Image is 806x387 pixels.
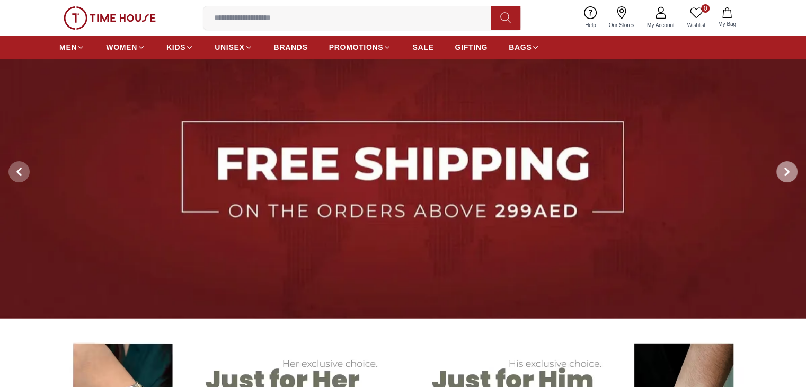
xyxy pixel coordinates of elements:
[455,38,488,57] a: GIFTING
[701,4,710,13] span: 0
[412,38,433,57] a: SALE
[215,42,244,52] span: UNISEX
[215,38,252,57] a: UNISEX
[274,38,308,57] a: BRANDS
[579,4,603,31] a: Help
[412,42,433,52] span: SALE
[64,6,156,30] img: ...
[106,42,137,52] span: WOMEN
[329,42,384,52] span: PROMOTIONS
[509,38,539,57] a: BAGS
[643,21,679,29] span: My Account
[509,42,532,52] span: BAGS
[166,38,193,57] a: KIDS
[59,42,77,52] span: MEN
[714,20,740,28] span: My Bag
[712,5,742,30] button: My Bag
[106,38,145,57] a: WOMEN
[683,21,710,29] span: Wishlist
[329,38,392,57] a: PROMOTIONS
[605,21,639,29] span: Our Stores
[681,4,712,31] a: 0Wishlist
[59,38,85,57] a: MEN
[603,4,641,31] a: Our Stores
[455,42,488,52] span: GIFTING
[274,42,308,52] span: BRANDS
[581,21,600,29] span: Help
[166,42,185,52] span: KIDS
